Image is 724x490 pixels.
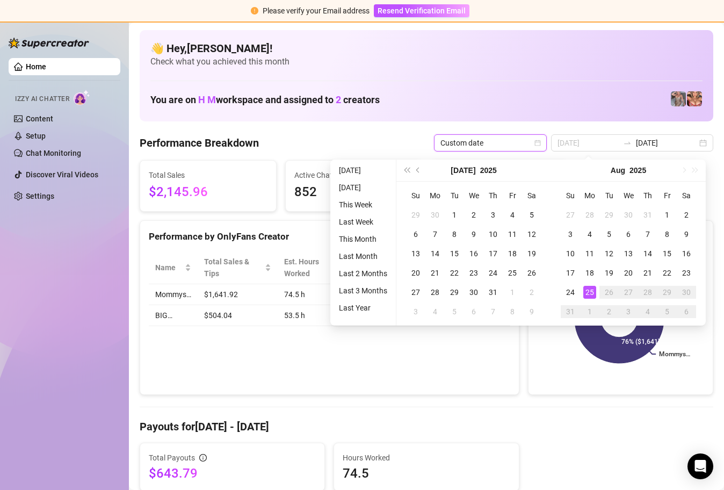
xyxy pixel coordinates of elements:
[409,208,422,221] div: 29
[199,454,207,462] span: info-circle
[409,228,422,241] div: 6
[661,208,674,221] div: 1
[140,135,259,150] h4: Performance Breakdown
[603,247,616,260] div: 12
[464,225,483,244] td: 2025-07-09
[467,286,480,299] div: 30
[503,186,522,205] th: Fr
[429,247,441,260] div: 14
[425,186,445,205] th: Mo
[467,247,480,260] div: 16
[198,284,278,305] td: $1,641.92
[409,247,422,260] div: 13
[483,186,503,205] th: Th
[583,247,596,260] div: 11
[26,149,81,157] a: Chat Monitoring
[564,266,577,279] div: 17
[619,302,638,321] td: 2025-09-03
[278,284,358,305] td: 74.5 h
[641,305,654,318] div: 4
[506,266,519,279] div: 25
[636,137,697,149] input: End date
[622,247,635,260] div: 13
[150,56,703,68] span: Check what you achieved this month
[343,452,510,464] span: Hours Worked
[657,205,677,225] td: 2025-08-01
[506,305,519,318] div: 8
[619,263,638,283] td: 2025-08-20
[425,225,445,244] td: 2025-07-07
[661,247,674,260] div: 15
[641,286,654,299] div: 28
[480,160,497,181] button: Choose a year
[374,4,469,17] button: Resend Verification Email
[150,94,380,106] h1: You are on workspace and assigned to creators
[198,305,278,326] td: $504.04
[503,225,522,244] td: 2025-07-11
[661,286,674,299] div: 29
[657,186,677,205] th: Fr
[335,164,392,177] li: [DATE]
[680,247,693,260] div: 16
[619,244,638,263] td: 2025-08-13
[680,228,693,241] div: 9
[638,263,657,283] td: 2025-08-21
[406,302,425,321] td: 2025-08-03
[677,205,696,225] td: 2025-08-02
[204,256,263,279] span: Total Sales & Tips
[580,225,599,244] td: 2025-08-04
[429,286,441,299] div: 28
[611,160,625,181] button: Choose a month
[638,244,657,263] td: 2025-08-14
[506,247,519,260] div: 18
[619,283,638,302] td: 2025-08-27
[483,225,503,244] td: 2025-07-10
[149,169,267,181] span: Total Sales
[603,266,616,279] div: 19
[638,186,657,205] th: Th
[564,208,577,221] div: 27
[406,283,425,302] td: 2025-07-27
[687,453,713,479] div: Open Intercom Messenger
[487,305,499,318] div: 7
[409,305,422,318] div: 3
[522,244,541,263] td: 2025-07-19
[622,286,635,299] div: 27
[429,228,441,241] div: 7
[580,263,599,283] td: 2025-08-18
[483,263,503,283] td: 2025-07-24
[657,244,677,263] td: 2025-08-15
[603,208,616,221] div: 29
[522,205,541,225] td: 2025-07-05
[580,244,599,263] td: 2025-08-11
[506,286,519,299] div: 1
[503,302,522,321] td: 2025-08-08
[451,160,475,181] button: Choose a month
[680,286,693,299] div: 30
[525,266,538,279] div: 26
[661,266,674,279] div: 22
[467,266,480,279] div: 23
[558,137,619,149] input: Start date
[657,225,677,244] td: 2025-08-08
[445,263,464,283] td: 2025-07-22
[26,62,46,71] a: Home
[448,247,461,260] div: 15
[522,263,541,283] td: 2025-07-26
[506,208,519,221] div: 4
[677,225,696,244] td: 2025-08-09
[580,186,599,205] th: Mo
[638,302,657,321] td: 2025-09-04
[561,244,580,263] td: 2025-08-10
[680,208,693,221] div: 2
[294,182,413,203] span: 852
[564,228,577,241] div: 3
[622,208,635,221] div: 30
[503,205,522,225] td: 2025-07-04
[467,228,480,241] div: 9
[464,205,483,225] td: 2025-07-02
[445,302,464,321] td: 2025-08-05
[561,186,580,205] th: Su
[284,256,343,279] div: Est. Hours Worked
[564,305,577,318] div: 31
